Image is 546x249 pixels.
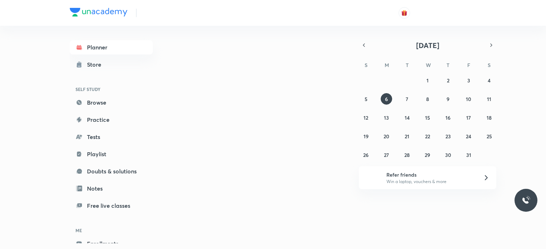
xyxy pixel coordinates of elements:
[70,57,153,72] a: Store
[426,77,429,84] abbr: October 1, 2025
[385,96,388,102] abbr: October 6, 2025
[467,62,470,68] abbr: Friday
[401,149,413,161] button: October 28, 2025
[70,8,127,18] a: Company Logo
[406,62,409,68] abbr: Tuesday
[447,77,449,84] abbr: October 2, 2025
[445,152,451,158] abbr: October 30, 2025
[483,130,495,142] button: October 25, 2025
[386,171,474,178] h6: Refer friends
[447,62,449,68] abbr: Thursday
[422,93,433,105] button: October 8, 2025
[70,198,153,213] a: Free live classes
[426,62,431,68] abbr: Wednesday
[384,133,389,140] abbr: October 20, 2025
[463,149,474,161] button: October 31, 2025
[364,114,368,121] abbr: October 12, 2025
[384,152,389,158] abbr: October 27, 2025
[405,114,410,121] abbr: October 14, 2025
[401,10,408,16] img: avatar
[467,77,470,84] abbr: October 3, 2025
[445,114,450,121] abbr: October 16, 2025
[422,130,433,142] button: October 22, 2025
[445,133,451,140] abbr: October 23, 2025
[381,130,392,142] button: October 20, 2025
[463,130,474,142] button: October 24, 2025
[416,40,439,50] span: [DATE]
[463,112,474,123] button: October 17, 2025
[70,83,153,95] h6: SELF STUDY
[87,60,106,69] div: Store
[70,181,153,196] a: Notes
[488,77,491,84] abbr: October 4, 2025
[70,130,153,144] a: Tests
[522,196,530,205] img: ttu
[466,133,471,140] abbr: October 24, 2025
[385,62,389,68] abbr: Monday
[442,130,454,142] button: October 23, 2025
[365,171,379,185] img: referral
[70,147,153,161] a: Playlist
[360,149,372,161] button: October 26, 2025
[422,112,433,123] button: October 15, 2025
[466,152,471,158] abbr: October 31, 2025
[363,152,369,158] abbr: October 26, 2025
[487,96,491,102] abbr: October 11, 2025
[70,112,153,127] a: Practice
[365,62,367,68] abbr: Sunday
[442,112,454,123] button: October 16, 2025
[483,112,495,123] button: October 18, 2025
[360,112,372,123] button: October 12, 2025
[425,152,430,158] abbr: October 29, 2025
[70,8,127,16] img: Company Logo
[406,96,408,102] abbr: October 7, 2025
[488,62,491,68] abbr: Saturday
[483,93,495,105] button: October 11, 2025
[381,112,392,123] button: October 13, 2025
[381,149,392,161] button: October 27, 2025
[425,133,430,140] abbr: October 22, 2025
[384,114,389,121] abbr: October 13, 2025
[466,114,471,121] abbr: October 17, 2025
[422,75,433,86] button: October 1, 2025
[70,95,153,110] a: Browse
[442,149,454,161] button: October 30, 2025
[425,114,430,121] abbr: October 15, 2025
[463,75,474,86] button: October 3, 2025
[386,178,474,185] p: Win a laptop, vouchers & more
[360,130,372,142] button: October 19, 2025
[70,164,153,178] a: Doubts & solutions
[70,40,153,54] a: Planner
[401,130,413,142] button: October 21, 2025
[401,93,413,105] button: October 7, 2025
[483,75,495,86] button: October 4, 2025
[364,133,369,140] abbr: October 19, 2025
[365,96,367,102] abbr: October 5, 2025
[487,133,492,140] abbr: October 25, 2025
[404,152,410,158] abbr: October 28, 2025
[422,149,433,161] button: October 29, 2025
[442,93,454,105] button: October 9, 2025
[401,112,413,123] button: October 14, 2025
[360,93,372,105] button: October 5, 2025
[466,96,471,102] abbr: October 10, 2025
[381,93,392,105] button: October 6, 2025
[426,96,429,102] abbr: October 8, 2025
[70,224,153,236] h6: ME
[463,93,474,105] button: October 10, 2025
[405,133,409,140] abbr: October 21, 2025
[399,7,410,19] button: avatar
[369,40,486,50] button: [DATE]
[487,114,492,121] abbr: October 18, 2025
[447,96,449,102] abbr: October 9, 2025
[442,75,454,86] button: October 2, 2025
